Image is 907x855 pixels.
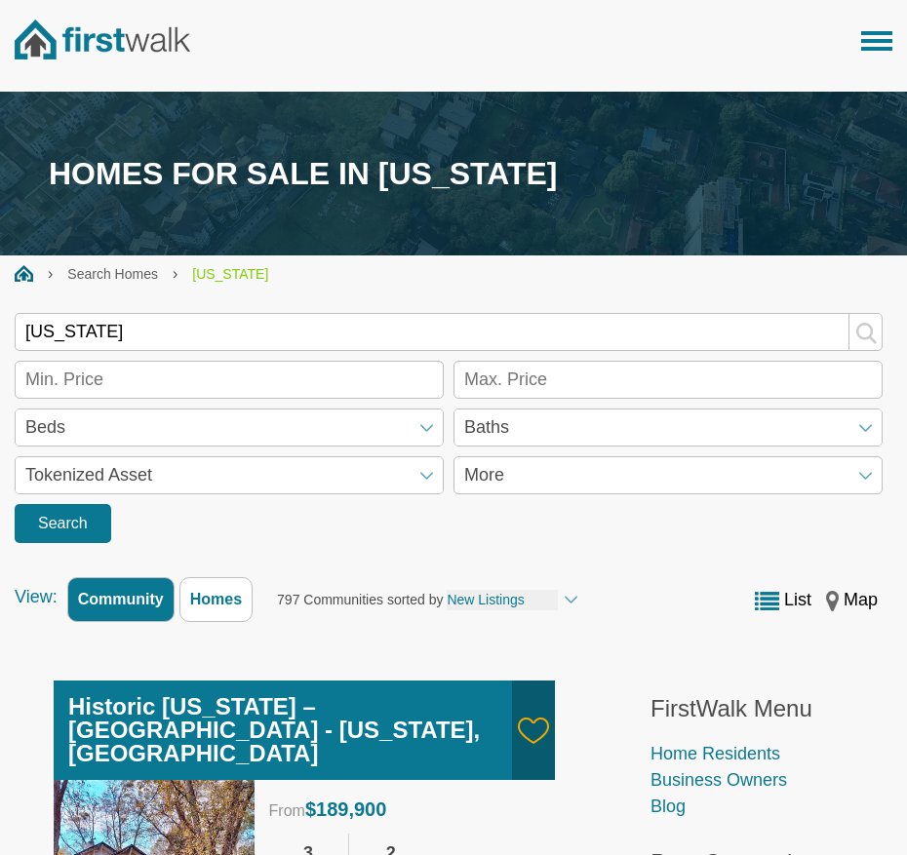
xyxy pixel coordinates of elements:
label: Homes [179,577,253,622]
h3: FirstWalk Menu [651,695,853,723]
div: From [269,795,540,824]
button: List [750,587,816,613]
span: [US_STATE] [192,266,268,282]
input: Enter zip, city or community [15,313,883,351]
a: Search Homes [67,266,158,282]
label: Community [67,577,175,622]
button: Search [15,504,111,543]
span: List [784,590,811,609]
img: FirstWalk [15,19,190,59]
input: Max. Price [453,361,883,399]
span: 797 Communities sorted by [277,592,443,607]
button: Map [821,587,883,613]
span: View: [15,584,58,610]
span: $189,900 [305,798,386,820]
span: Map [844,590,878,609]
a: Business Owners [651,770,787,790]
a: Home Residents [651,744,780,763]
h1: Homes for sale in [US_STATE] [15,155,892,192]
a: Historic [US_STATE] – [GEOGRAPHIC_DATA] - [US_STATE], [GEOGRAPHIC_DATA] [68,693,480,766]
a: Blog [651,797,686,816]
input: Min. Price [15,361,444,399]
span: More [453,456,883,494]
